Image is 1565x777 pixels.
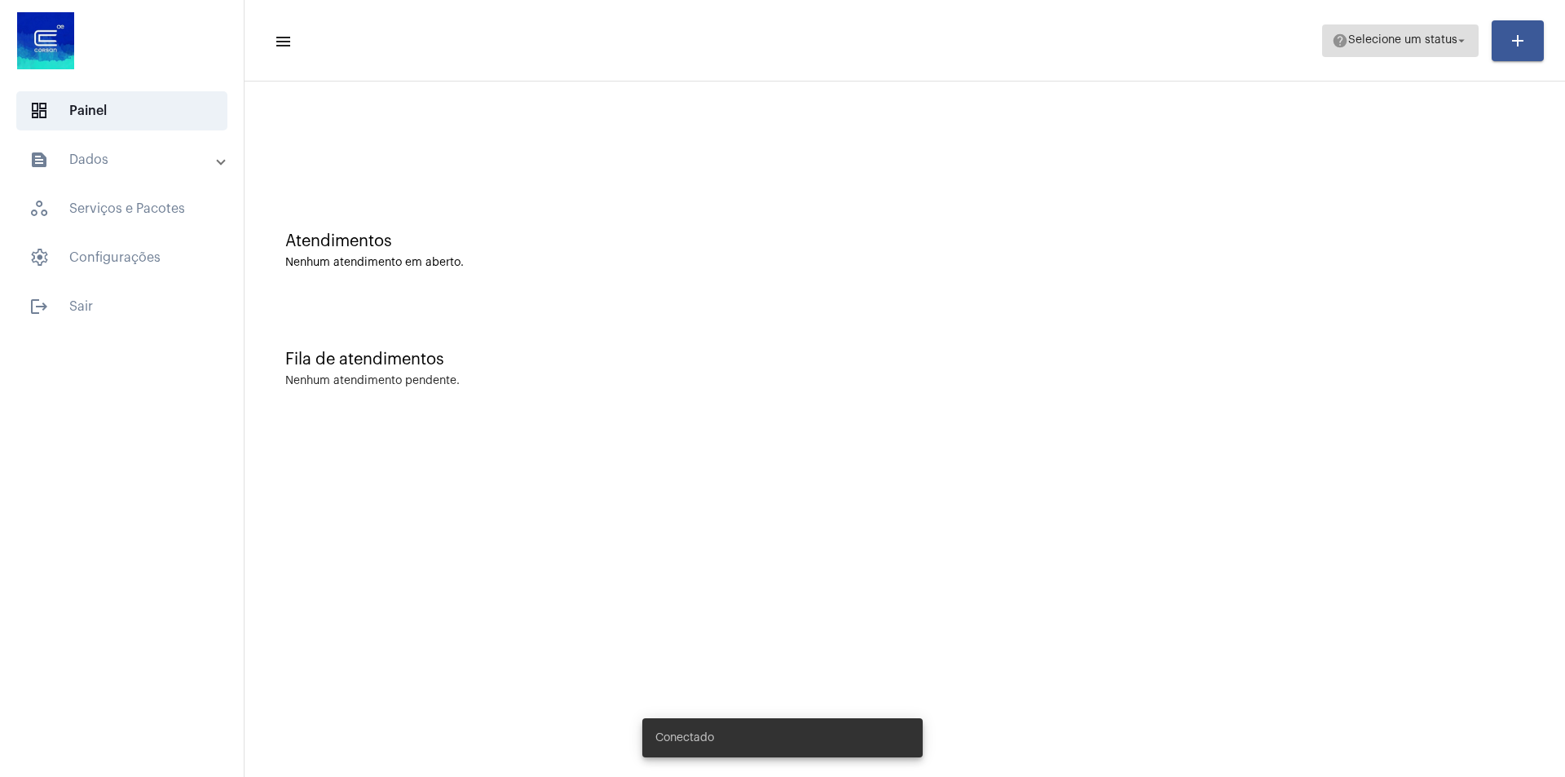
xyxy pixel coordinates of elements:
div: Nenhum atendimento em aberto. [285,257,1524,269]
mat-icon: arrow_drop_down [1454,33,1469,48]
mat-icon: sidenav icon [29,297,49,316]
div: Nenhum atendimento pendente. [285,375,460,387]
span: sidenav icon [29,199,49,219]
mat-icon: add [1508,31,1528,51]
span: sidenav icon [29,101,49,121]
mat-panel-title: Dados [29,150,218,170]
div: Fila de atendimentos [285,351,1524,369]
div: Atendimentos [285,232,1524,250]
mat-icon: help [1332,33,1348,49]
span: Painel [16,91,227,130]
span: Configurações [16,238,227,277]
span: sidenav icon [29,248,49,267]
img: d4669ae0-8c07-2337-4f67-34b0df7f5ae4.jpeg [13,8,78,73]
span: Sair [16,287,227,326]
span: Serviços e Pacotes [16,189,227,228]
button: Selecione um status [1322,24,1479,57]
mat-expansion-panel-header: sidenav iconDados [10,140,244,179]
span: Selecione um status [1348,35,1457,46]
mat-icon: sidenav icon [29,150,49,170]
span: Conectado [655,730,714,746]
mat-icon: sidenav icon [274,32,290,51]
